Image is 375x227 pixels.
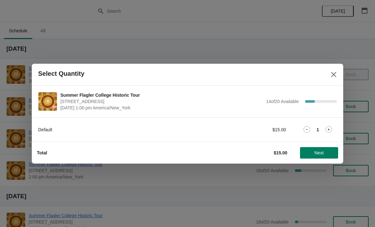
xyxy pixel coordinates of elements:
h2: Select Quantity [38,70,85,77]
strong: Total [37,150,47,155]
span: Next [315,150,324,155]
img: Summer Flagler College Historic Tour | 74 King Street, St. Augustine, FL, USA | August 14 | 1:00 ... [38,92,57,111]
div: Default [38,126,215,133]
button: Close [328,69,339,80]
div: $15.00 [227,126,286,133]
span: [DATE] 1:00 pm America/New_York [60,105,263,111]
span: [STREET_ADDRESS] [60,98,263,105]
span: 14 of 20 Available [266,99,299,104]
strong: $15.00 [274,150,287,155]
strong: 1 [317,126,319,133]
button: Next [300,147,338,159]
span: Summer Flagler College Historic Tour [60,92,263,98]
